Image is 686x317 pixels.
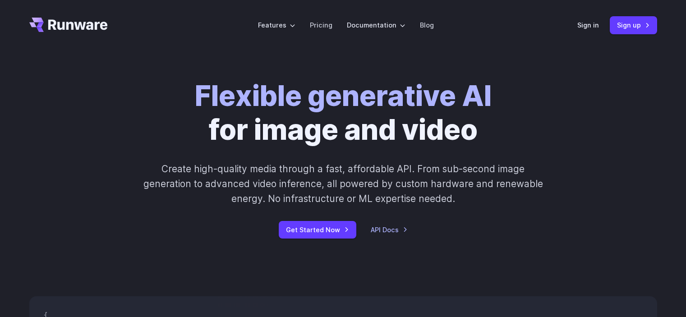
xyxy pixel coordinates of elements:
[195,79,492,147] h1: for image and video
[142,161,544,207] p: Create high-quality media through a fast, affordable API. From sub-second image generation to adv...
[258,20,295,30] label: Features
[577,20,599,30] a: Sign in
[420,20,434,30] a: Blog
[371,225,408,235] a: API Docs
[610,16,657,34] a: Sign up
[29,18,108,32] a: Go to /
[195,79,492,113] strong: Flexible generative AI
[310,20,332,30] a: Pricing
[279,221,356,239] a: Get Started Now
[347,20,405,30] label: Documentation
